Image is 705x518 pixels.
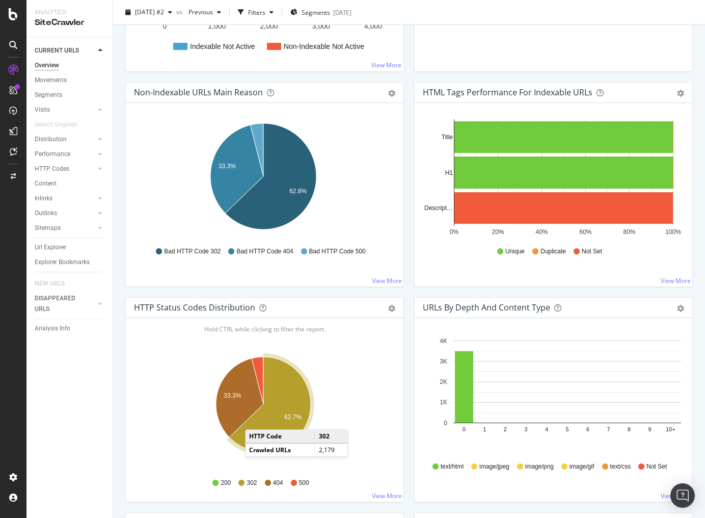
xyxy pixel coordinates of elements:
[35,293,95,315] a: DISAPPEARED URLS
[35,119,87,130] a: Search Engines
[677,305,684,312] div: gear
[440,378,447,385] text: 2K
[134,302,255,313] div: HTTP Status Codes Distribution
[284,413,302,421] text: 62.7%
[607,426,610,432] text: 7
[35,323,105,334] a: Analysis Info
[628,426,631,432] text: 8
[35,293,86,315] div: DISAPPEARED URLS
[440,399,447,406] text: 1K
[665,228,681,236] text: 100%
[492,228,504,236] text: 20%
[35,105,50,115] div: Visits
[35,45,95,56] a: CURRENT URLS
[35,242,66,253] div: Url Explorer
[565,426,568,432] text: 5
[610,462,631,471] span: text/css
[35,164,69,174] div: HTTP Codes
[234,4,278,20] button: Filters
[35,105,95,115] a: Visits
[440,338,447,345] text: 4K
[423,87,592,97] div: HTML Tags Performance for Indexable URLs
[670,483,695,508] div: Open Intercom Messenger
[134,351,392,469] svg: A chart.
[35,90,105,100] a: Segments
[134,87,263,97] div: Non-Indexable URLs Main Reason
[260,22,278,30] text: 2,000
[35,323,70,334] div: Analysis Info
[35,45,79,56] div: CURRENT URLS
[35,8,104,17] div: Analytics
[646,462,667,471] span: Not Set
[247,479,257,487] span: 302
[299,479,309,487] span: 500
[208,22,226,30] text: 1,000
[423,119,681,238] div: A chart.
[224,392,241,399] text: 33.3%
[309,247,366,256] span: Bad HTTP Code 500
[444,420,447,427] text: 0
[221,479,231,487] span: 200
[440,358,447,365] text: 3K
[121,4,176,20] button: [DATE] #2
[134,119,392,238] svg: A chart.
[677,90,684,97] div: gear
[289,188,307,195] text: 62.8%
[35,257,105,268] a: Explorer Bookmarks
[479,462,509,471] span: image/jpeg
[505,247,525,256] span: Unique
[284,42,364,50] text: Non-Indexable Not Active
[246,444,315,457] td: Crawled URLs
[164,247,221,256] span: Bad HTTP Code 302
[35,242,105,253] a: Url Explorer
[35,60,105,71] a: Overview
[333,8,351,16] div: [DATE]
[35,193,95,204] a: Inlinks
[219,163,236,170] text: 33.3%
[623,228,635,236] text: 80%
[35,208,57,219] div: Outlinks
[35,164,95,174] a: HTTP Codes
[35,223,95,234] a: Sitemaps
[236,247,293,256] span: Bad HTTP Code 404
[579,228,591,236] text: 60%
[423,334,681,453] svg: A chart.
[445,169,453,176] text: H1
[545,426,548,432] text: 4
[315,430,347,443] td: 302
[441,462,464,471] span: text/html
[190,42,255,50] text: Indexable Not Active
[273,479,283,487] span: 404
[35,278,65,289] div: NEW URLS
[372,491,402,500] a: View More
[35,149,70,160] div: Performance
[176,8,184,16] span: vs
[135,8,164,16] span: 2025 Aug. 19th #2
[302,8,330,16] span: Segments
[35,75,105,86] a: Movements
[184,8,213,16] span: Previous
[35,90,62,100] div: Segments
[35,60,59,71] div: Overview
[463,426,466,432] text: 0
[35,193,52,204] div: Inlinks
[35,75,67,86] div: Movements
[35,208,95,219] a: Outlinks
[570,462,594,471] span: image/gif
[35,149,95,160] a: Performance
[388,90,395,97] div: gear
[286,4,356,20] button: Segments[DATE]
[450,228,459,236] text: 0%
[666,426,675,432] text: 10+
[586,426,589,432] text: 6
[525,462,554,471] span: image/png
[246,430,315,443] td: HTTP Code
[35,119,77,130] div: Search Engines
[424,204,453,212] text: Descript…
[163,22,167,30] text: 0
[661,276,691,285] a: View More
[524,426,527,432] text: 3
